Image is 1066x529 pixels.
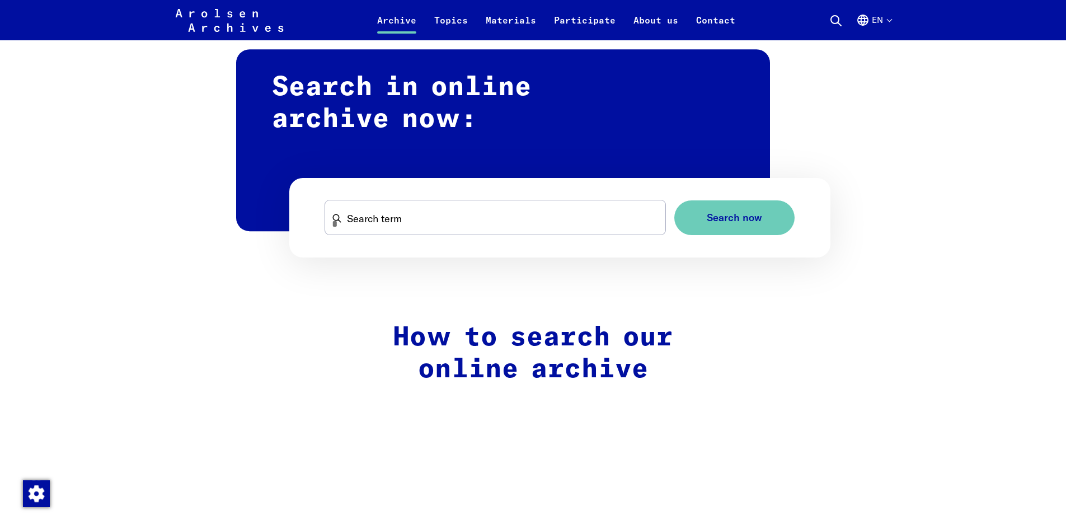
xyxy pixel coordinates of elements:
[425,13,477,40] a: Topics
[545,13,624,40] a: Participate
[856,13,891,40] button: English, language selection
[707,212,762,224] span: Search now
[22,480,49,507] div: Change consent
[23,480,50,507] img: Change consent
[477,13,545,40] a: Materials
[297,322,770,386] h2: How to search our online archive
[368,13,425,40] a: Archive
[624,13,687,40] a: About us
[368,7,744,34] nav: Primary
[674,200,795,236] button: Search now
[687,13,744,40] a: Contact
[236,49,770,231] h2: Search in online archive now:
